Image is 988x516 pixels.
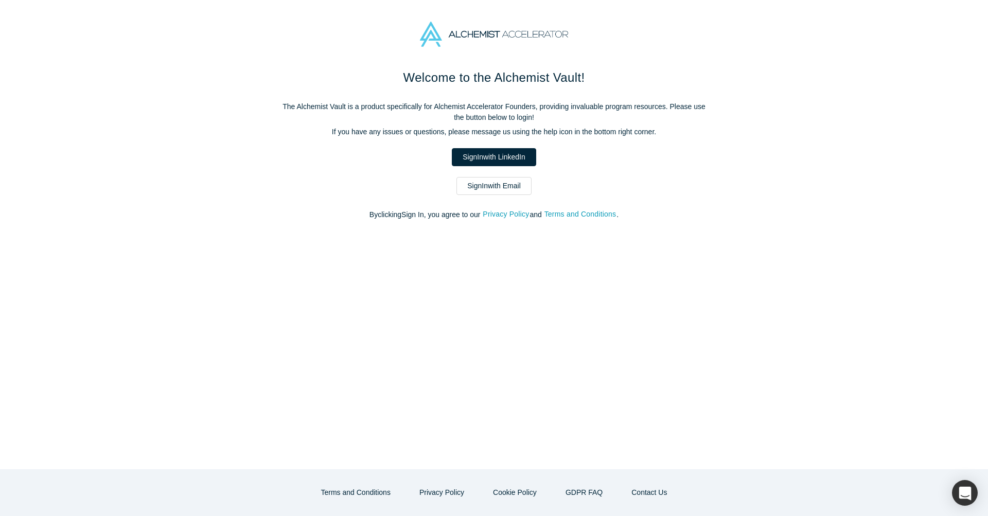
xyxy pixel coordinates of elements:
a: SignInwith LinkedIn [452,148,536,166]
a: SignInwith Email [456,177,532,195]
button: Terms and Conditions [544,208,617,220]
button: Cookie Policy [482,484,548,502]
img: Alchemist Accelerator Logo [420,22,568,47]
button: Terms and Conditions [310,484,401,502]
a: GDPR FAQ [555,484,613,502]
button: Contact Us [621,484,678,502]
h1: Welcome to the Alchemist Vault! [278,68,710,87]
p: If you have any issues or questions, please message us using the help icon in the bottom right co... [278,127,710,137]
p: By clicking Sign In , you agree to our and . [278,209,710,220]
button: Privacy Policy [409,484,475,502]
button: Privacy Policy [482,208,530,220]
p: The Alchemist Vault is a product specifically for Alchemist Accelerator Founders, providing inval... [278,101,710,123]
